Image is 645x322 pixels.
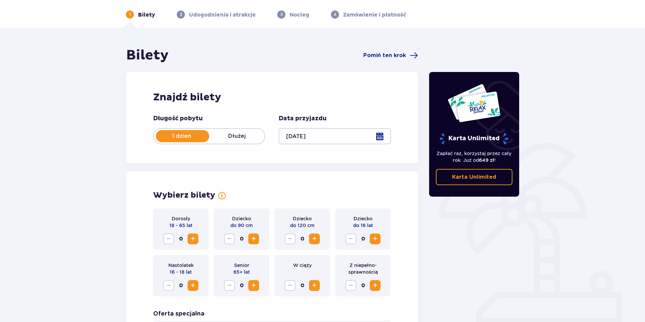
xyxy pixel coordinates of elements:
[129,11,131,18] p: 1
[170,269,192,275] p: 16 - 18 lat
[447,83,501,123] img: Dwie karty całoroczne do Suntago z napisem 'UNLIMITED RELAX', na białym tle z tropikalnymi liśćmi...
[293,262,312,269] p: W ciąży
[309,233,320,244] button: Zwiększ
[341,262,385,275] p: Z niepełno­sprawnością
[345,233,356,244] button: Zmniejsz
[279,115,327,123] p: Data przyjazdu
[138,11,155,19] p: Bilety
[153,310,204,318] h3: Oferta specjalna
[297,280,308,291] span: 0
[168,262,194,269] p: Nastolatek
[169,222,193,229] p: 18 - 65 lat
[126,47,169,64] h1: Bilety
[126,10,155,19] div: 1Bilety
[180,11,182,18] p: 2
[293,215,312,222] p: Dziecko
[172,215,190,222] p: Dorosły
[188,280,198,291] button: Zwiększ
[285,233,296,244] button: Zmniejsz
[224,233,235,244] button: Zmniejsz
[248,280,259,291] button: Zwiększ
[233,269,250,275] p: 65+ lat
[363,52,406,59] span: Pomiń ten krok
[370,233,381,244] button: Zwiększ
[230,222,253,229] p: do 90 cm
[358,280,368,291] span: 0
[289,11,309,19] p: Nocleg
[354,215,372,222] p: Dziecko
[363,51,418,59] a: Pomiń ten krok
[154,132,209,140] p: 1 dzień
[153,115,203,123] p: Długość pobytu
[188,233,198,244] button: Zwiększ
[436,169,513,185] a: Karta Unlimited
[452,173,496,181] p: Karta Unlimited
[175,280,186,291] span: 0
[439,133,509,145] p: Karta Unlimited
[343,11,406,19] p: Zamówienie i płatność
[280,11,283,18] p: 3
[370,280,381,291] button: Zwiększ
[277,10,309,19] div: 3Nocleg
[189,11,256,19] p: Udogodnienia i atrakcje
[209,132,264,140] p: Dłużej
[248,233,259,244] button: Zwiększ
[285,280,296,291] button: Zmniejsz
[290,222,314,229] p: do 120 cm
[309,280,320,291] button: Zwiększ
[153,91,391,104] h2: Znajdź bilety
[224,280,235,291] button: Zmniejsz
[358,233,368,244] span: 0
[436,150,513,164] p: Zapłać raz, korzystaj przez cały rok. Już od !
[153,190,215,200] h2: Wybierz bilety
[345,280,356,291] button: Zmniejsz
[353,222,373,229] p: do 16 lat
[163,280,174,291] button: Zmniejsz
[297,233,308,244] span: 0
[334,11,336,18] p: 4
[479,157,494,163] span: 649 zł
[175,233,186,244] span: 0
[177,10,256,19] div: 2Udogodnienia i atrakcje
[232,215,251,222] p: Dziecko
[234,262,249,269] p: Senior
[236,233,247,244] span: 0
[236,280,247,291] span: 0
[163,233,174,244] button: Zmniejsz
[331,10,406,19] div: 4Zamówienie i płatność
